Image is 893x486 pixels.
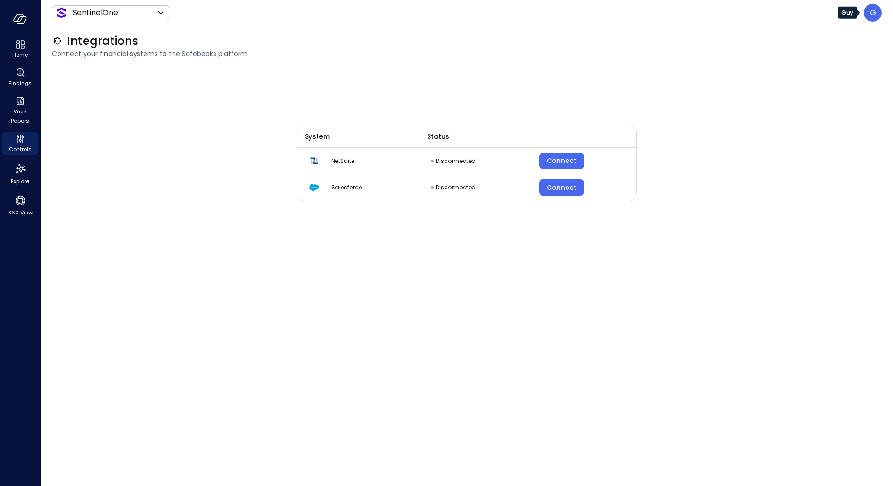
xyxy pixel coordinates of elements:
[2,132,38,155] div: Controls
[2,38,38,60] div: Home
[547,155,576,167] div: Connect
[539,153,584,169] button: Connect
[309,182,320,193] img: salesforce
[52,49,882,59] span: Connect your financial systems to the Safebooks platform
[331,156,354,166] span: NetSuite
[67,34,138,49] span: Integrations
[305,131,330,142] span: System
[2,193,38,218] div: 360 View
[870,7,876,18] p: G
[2,66,38,89] div: Findings
[9,78,32,88] span: Findings
[436,183,476,192] p: Disconnected
[12,50,28,60] span: Home
[427,131,449,142] span: Status
[436,156,476,166] p: Disconnected
[547,182,576,194] div: Connect
[539,179,584,196] button: Connect
[2,161,38,187] div: Explore
[73,7,118,18] p: SentinelOne
[864,4,882,22] div: Guy
[2,94,38,127] div: Work Papers
[11,177,29,186] span: Explore
[331,183,362,192] span: Salesforce
[838,7,857,19] div: Guy
[8,208,33,217] span: 360 View
[6,107,34,126] span: Work Papers
[56,7,67,18] img: Icon
[309,155,320,167] img: netsuite
[9,145,32,154] span: Controls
